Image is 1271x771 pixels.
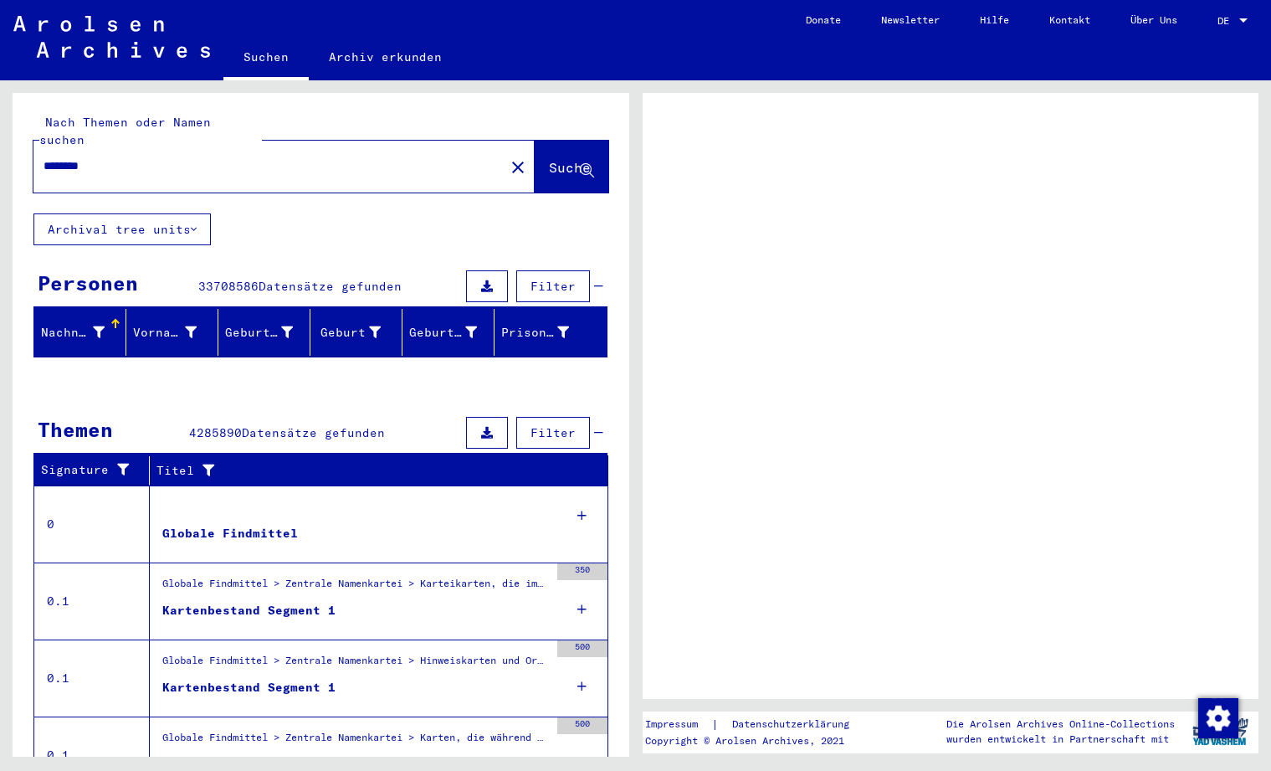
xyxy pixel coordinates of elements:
[126,309,218,356] mat-header-cell: Vorname
[34,486,150,563] td: 0
[34,309,126,356] mat-header-cell: Nachname
[156,457,592,484] div: Titel
[409,319,498,346] div: Geburtsdatum
[189,425,242,440] span: 4285890
[501,319,590,346] div: Prisoner #
[133,324,197,342] div: Vorname
[1217,15,1236,27] span: DE
[162,679,336,696] div: Kartenbestand Segment 1
[133,319,218,346] div: Vorname
[33,213,211,245] button: Archival tree units
[218,309,310,356] mat-header-cell: Geburtsname
[549,159,591,176] span: Suche
[223,37,309,80] a: Suchen
[162,576,549,599] div: Globale Findmittel > Zentrale Namenkartei > Karteikarten, die im Rahmen der sequentiellen Massend...
[242,425,385,440] span: Datensätze gefunden
[508,157,528,177] mat-icon: close
[41,457,153,484] div: Signature
[225,319,314,346] div: Geburtsname
[516,270,590,302] button: Filter
[495,309,606,356] mat-header-cell: Prisoner #
[645,716,711,733] a: Impressum
[38,414,113,445] div: Themen
[530,425,576,440] span: Filter
[719,716,869,733] a: Datenschutzerklärung
[39,115,211,147] mat-label: Nach Themen oder Namen suchen
[41,324,105,342] div: Nachname
[34,563,150,640] td: 0.1
[34,640,150,717] td: 0.1
[225,324,293,342] div: Geburtsname
[41,461,136,479] div: Signature
[501,324,569,342] div: Prisoner #
[557,640,607,657] div: 500
[309,37,462,77] a: Archiv erkunden
[645,733,869,748] p: Copyright © Arolsen Archives, 2021
[156,462,575,480] div: Titel
[310,309,402,356] mat-header-cell: Geburt‏
[1198,698,1238,738] img: Zustimmung ändern
[13,16,210,58] img: Arolsen_neg.svg
[38,268,138,298] div: Personen
[1197,697,1238,738] div: Zustimmung ändern
[530,279,576,294] span: Filter
[198,279,259,294] span: 33708586
[557,717,607,734] div: 500
[162,525,298,542] div: Globale Findmittel
[317,319,402,346] div: Geburt‏
[946,732,1175,747] p: wurden entwickelt in Partnerschaft mit
[162,602,336,619] div: Kartenbestand Segment 1
[645,716,869,733] div: |
[402,309,495,356] mat-header-cell: Geburtsdatum
[162,730,549,753] div: Globale Findmittel > Zentrale Namenkartei > Karten, die während oder unmittelbar vor der sequenti...
[501,150,535,183] button: Clear
[516,417,590,449] button: Filter
[557,563,607,580] div: 350
[317,324,381,342] div: Geburt‏
[259,279,402,294] span: Datensätze gefunden
[535,141,608,193] button: Suche
[162,653,549,676] div: Globale Findmittel > Zentrale Namenkartei > Hinweiskarten und Originale, die in T/D-Fällen aufgef...
[1189,711,1252,753] img: yv_logo.png
[946,717,1175,732] p: Die Arolsen Archives Online-Collections
[409,324,477,342] div: Geburtsdatum
[41,319,126,346] div: Nachname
